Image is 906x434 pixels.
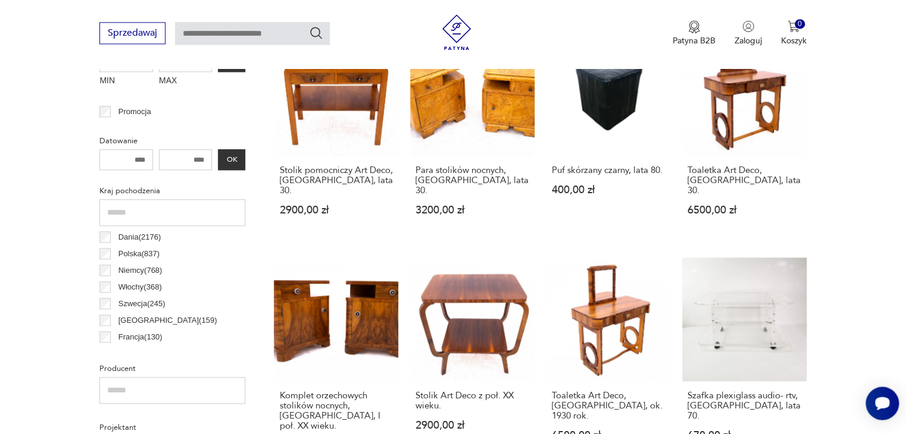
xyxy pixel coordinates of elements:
[552,391,666,421] h3: Toaletka Art Deco, [GEOGRAPHIC_DATA], ok. 1930 rok.
[552,185,666,195] p: 400,00 zł
[99,72,153,91] label: MIN
[118,281,162,294] p: Włochy ( 368 )
[218,149,245,170] button: OK
[795,19,805,29] div: 0
[99,362,245,375] p: Producent
[410,32,535,238] a: Para stolików nocnych, Polska, lata 30.Para stolików nocnych, [GEOGRAPHIC_DATA], lata 30.3200,00 zł
[688,391,801,421] h3: Szafka plexiglass audio- rtv, [GEOGRAPHIC_DATA], lata 70.
[118,264,163,277] p: Niemcy ( 768 )
[415,165,529,196] h3: Para stolików nocnych, [GEOGRAPHIC_DATA], lata 30.
[279,391,393,431] h3: Komplet orzechowych stolików nocnych, [GEOGRAPHIC_DATA], I poł. XX wieku.
[788,20,799,32] img: Ikona koszyka
[118,231,161,244] p: Dania ( 2176 )
[552,165,666,175] h3: Puf skórzany czarny, lata 80.
[99,134,245,147] p: Datowanie
[546,32,671,238] a: Puf skórzany czarny, lata 80.Puf skórzany czarny, lata 80.400,00 zł
[415,205,529,215] p: 3200,00 zł
[159,72,213,91] label: MAX
[118,297,165,310] p: Szwecja ( 245 )
[688,205,801,215] p: 6500,00 zł
[735,35,762,46] p: Zaloguj
[781,35,807,46] p: Koszyk
[415,391,529,411] h3: Stolik Art Deco z poł. XX wieku.
[415,420,529,430] p: 2900,00 zł
[673,35,716,46] p: Patyna B2B
[274,32,398,238] a: Stolik pomocniczy Art Deco, Polska, lata 30.Stolik pomocniczy Art Deco, [GEOGRAPHIC_DATA], lata 3...
[673,20,716,46] button: Patyna B2B
[99,22,165,44] button: Sprzedawaj
[279,205,393,215] p: 2900,00 zł
[742,20,754,32] img: Ikonka użytkownika
[735,20,762,46] button: Zaloguj
[99,421,245,434] p: Projektant
[118,247,160,260] p: Polska ( 837 )
[99,184,245,197] p: Kraj pochodzenia
[309,26,323,40] button: Szukaj
[99,30,165,38] a: Sprzedawaj
[682,32,807,238] a: Toaletka Art Deco, Polska, lata 30.Toaletka Art Deco, [GEOGRAPHIC_DATA], lata 30.6500,00 zł
[439,14,474,50] img: Patyna - sklep z meblami i dekoracjami vintage
[118,347,163,360] p: Czechy ( 119 )
[118,105,151,118] p: Promocja
[781,20,807,46] button: 0Koszyk
[866,386,899,420] iframe: Smartsupp widget button
[118,331,163,344] p: Francja ( 130 )
[688,20,700,33] img: Ikona medalu
[118,314,217,327] p: [GEOGRAPHIC_DATA] ( 159 )
[279,165,393,196] h3: Stolik pomocniczy Art Deco, [GEOGRAPHIC_DATA], lata 30.
[673,20,716,46] a: Ikona medaluPatyna B2B
[688,165,801,196] h3: Toaletka Art Deco, [GEOGRAPHIC_DATA], lata 30.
